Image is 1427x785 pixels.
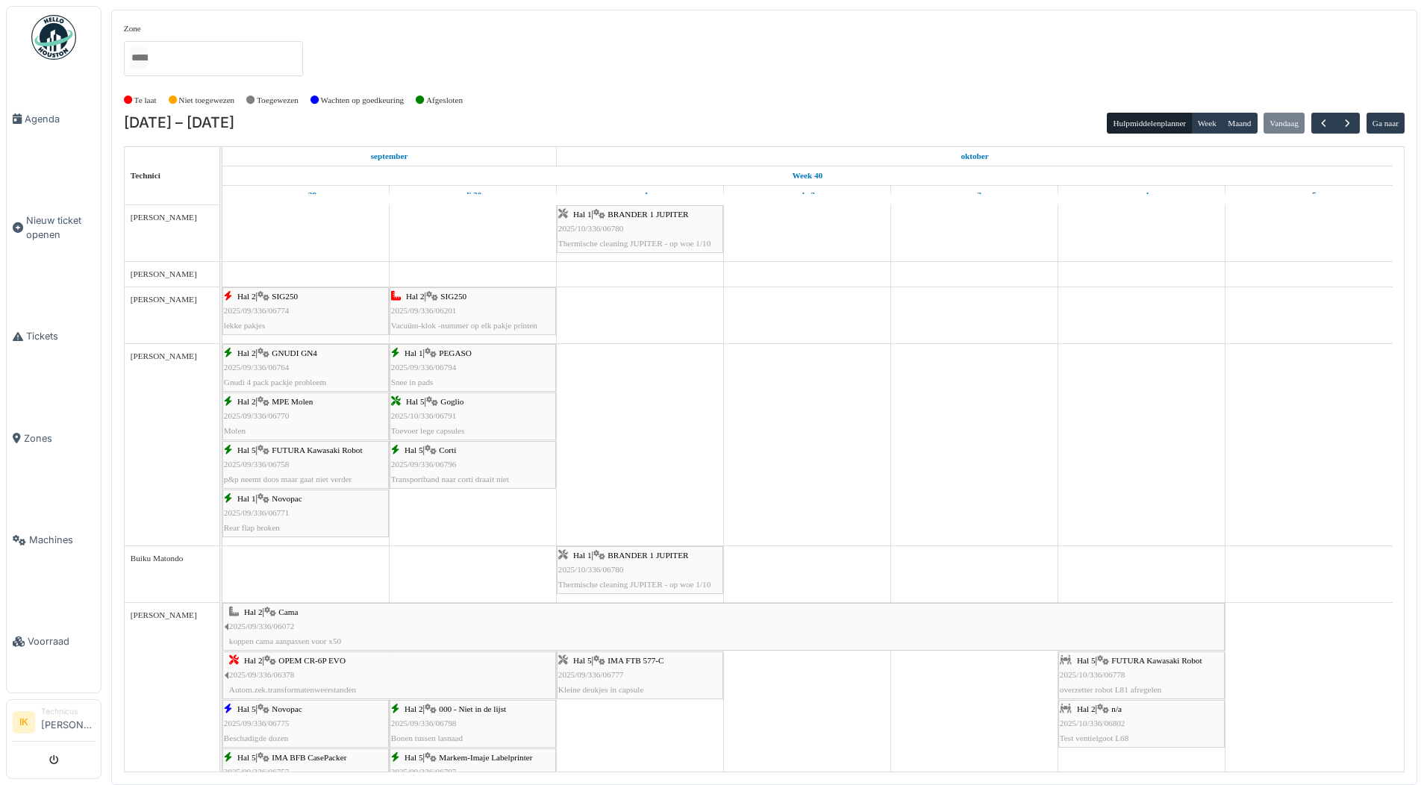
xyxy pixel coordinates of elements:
a: Week 40 [788,166,826,185]
a: 5 oktober 2025 [1299,186,1320,204]
img: Badge_color-CXgf-gQk.svg [31,15,76,60]
span: [PERSON_NAME] [131,213,197,222]
span: 2025/10/336/06780 [558,565,624,574]
span: Hal 1 [405,348,423,357]
span: Agenda [25,112,95,126]
span: Molen [224,426,246,435]
span: Hal 1 [573,551,592,560]
span: 2025/09/336/06378 [229,670,295,679]
span: Bonen tussen lasnaad [391,734,463,742]
button: Vandaag [1264,113,1305,134]
div: | [558,207,722,251]
span: SIG250 [272,292,298,301]
span: Thermische cleaning JUPITER - op woe 1/10 [558,580,711,589]
span: Hal 2 [244,656,263,665]
span: n/a [1111,704,1122,713]
span: Thermische cleaning JUPITER - op woe 1/10 [558,239,711,248]
span: 2025/10/336/06778 [1060,670,1125,679]
a: IK Technicus[PERSON_NAME] [13,706,95,742]
li: [PERSON_NAME] [41,706,95,738]
span: Technici [131,171,160,180]
div: | [224,702,387,745]
span: [PERSON_NAME] [131,295,197,304]
span: Hal 1 [237,494,256,503]
span: Snee in pads [391,378,434,387]
span: Vacuüm-klok -nummer op elk pakje printen [391,321,537,330]
span: 2025/09/336/06797 [391,767,457,776]
a: Nieuw ticket openen [7,169,101,286]
span: 2025/09/336/06770 [224,411,290,420]
span: [PERSON_NAME] [131,351,197,360]
span: Nieuw ticket openen [26,213,95,242]
span: Hal 5 [237,753,256,762]
span: Voorraad [28,634,95,648]
div: | [391,346,555,390]
span: Hal 2 [237,397,256,406]
span: OPEM CR-6P EVO [278,656,346,665]
div: | [558,654,722,697]
div: | [224,346,387,390]
a: 3 oktober 2025 [964,186,985,204]
a: 1 oktober 2025 [628,186,652,204]
span: Rear flap broken [224,523,280,532]
span: [PERSON_NAME] [131,269,197,278]
span: 2025/09/336/06774 [224,306,290,315]
span: Machines [29,533,95,547]
span: 2025/09/336/06798 [391,719,457,728]
span: Cama [278,607,298,616]
span: Hal 2 [237,292,256,301]
a: 29 september 2025 [367,147,412,166]
button: Week [1191,113,1223,134]
label: Zone [124,22,141,35]
button: Volgende [1335,113,1360,134]
span: Hal 2 [405,704,423,713]
div: | [391,395,555,438]
span: Test ventielgoot L68 [1060,734,1128,742]
div: | [558,548,722,592]
span: Hal 5 [1077,656,1096,665]
span: 2025/10/336/06780 [558,224,624,233]
span: Hal 5 [405,445,423,454]
span: Toevoer lege capsules [391,426,465,435]
button: Vorige [1311,113,1336,134]
span: lekke pakjes [224,321,266,330]
a: 4 oktober 2025 [1131,186,1152,204]
span: Hal 2 [237,348,256,357]
div: | [224,492,387,535]
span: Goglio [440,397,463,406]
div: | [391,290,555,333]
span: PEGASO [439,348,472,357]
span: Hal 2 [406,292,425,301]
span: FUTURA Kawasaki Robot [1111,656,1202,665]
a: Voorraad [7,591,101,692]
a: Agenda [7,68,101,169]
span: Corti [439,445,456,454]
span: 2025/09/336/06757 [224,767,290,776]
label: Te laat [134,94,157,107]
li: IK [13,711,35,734]
a: 30 september 2025 [460,186,485,204]
span: MPE Molen [272,397,313,406]
span: [PERSON_NAME] [131,610,197,619]
span: koppen cama aanpassen voor x50 [229,637,341,645]
label: Afgesloten [426,94,463,107]
span: Novopac [272,494,302,503]
span: Novopac [272,704,302,713]
div: | [224,443,387,487]
div: | [224,395,387,438]
a: Machines [7,490,101,591]
span: Zones [24,431,95,445]
span: Hal 5 [237,704,256,713]
span: Buiku Matondo [131,554,184,563]
a: Zones [7,387,101,489]
span: 2025/09/336/06777 [558,670,624,679]
span: Hal 1 [573,210,592,219]
span: IMA BFB CasePacker [272,753,346,762]
div: | [391,443,555,487]
span: Transportband naar corti draait niet [391,475,509,484]
span: BRANDER 1 JUPITER [608,551,688,560]
a: 1 oktober 2025 [957,147,992,166]
div: | [224,290,387,333]
span: IMA FTB 577-C [608,656,663,665]
div: Technicus [41,706,95,717]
